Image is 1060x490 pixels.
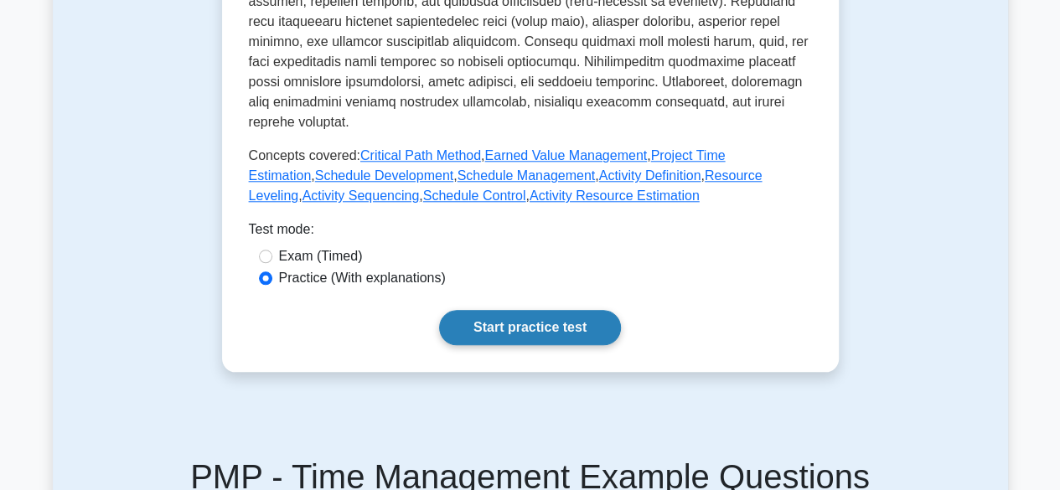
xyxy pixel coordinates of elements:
[279,246,363,266] label: Exam (Timed)
[249,146,812,206] p: Concepts covered: , , , , , , , , ,
[484,148,647,162] a: Earned Value Management
[423,188,526,203] a: Schedule Control
[249,148,726,183] a: Project Time Estimation
[439,310,621,345] a: Start practice test
[302,188,420,203] a: Activity Sequencing
[530,188,700,203] a: Activity Resource Estimation
[249,219,812,246] div: Test mode:
[360,148,481,162] a: Critical Path Method
[249,168,763,203] a: Resource Leveling
[458,168,596,183] a: Schedule Management
[315,168,453,183] a: Schedule Development
[599,168,701,183] a: Activity Definition
[279,268,446,288] label: Practice (With explanations)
